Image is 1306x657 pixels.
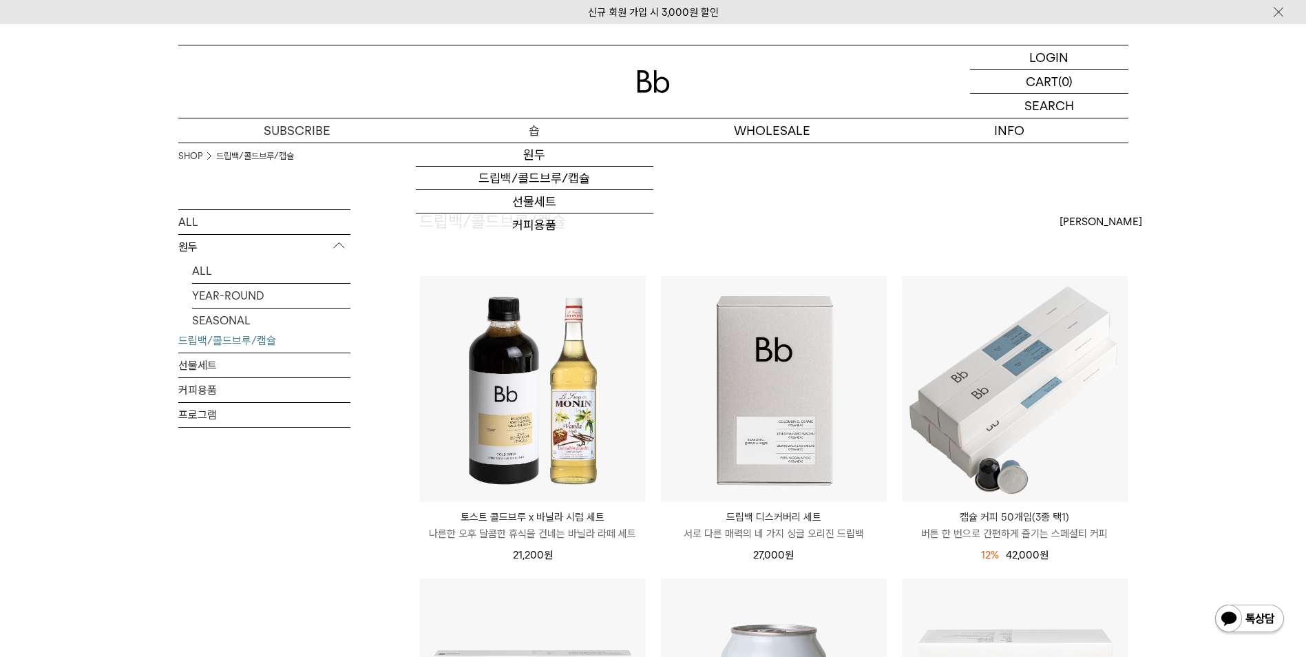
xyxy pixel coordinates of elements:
a: 커피용품 [416,213,653,237]
a: 커피용품 [178,378,350,402]
a: 선물세트 [416,190,653,213]
a: 신규 회원 가입 시 3,000원 할인 [588,6,719,19]
span: 27,000 [753,549,794,561]
a: LOGIN [970,45,1128,70]
p: WHOLESALE [653,118,891,143]
span: 21,200 [513,549,553,561]
a: 선물세트 [178,353,350,377]
p: 캡슐 커피 50개입(3종 택1) [902,509,1128,525]
span: 42,000 [1006,549,1049,561]
p: 버튼 한 번으로 간편하게 즐기는 스페셜티 커피 [902,525,1128,542]
a: 드립백/콜드브루/캡슐 [416,167,653,190]
a: 원두 [416,143,653,167]
a: YEAR-ROUND [192,284,350,308]
span: [PERSON_NAME] [1060,213,1142,230]
a: 드립백/콜드브루/캡슐 [178,328,350,353]
a: CART (0) [970,70,1128,94]
img: 토스트 콜드브루 x 바닐라 시럽 세트 [420,276,646,502]
a: 숍 [416,118,653,143]
p: LOGIN [1029,45,1068,69]
p: 서로 다른 매력의 네 가지 싱글 오리진 드립백 [661,525,887,542]
img: 드립백 디스커버리 세트 [661,276,887,502]
a: 캡슐 커피 50개입(3종 택1) 버튼 한 번으로 간편하게 즐기는 스페셜티 커피 [902,509,1128,542]
p: SEARCH [1024,94,1074,118]
div: 12% [981,547,999,563]
a: SHOP [178,149,202,163]
a: SUBSCRIBE [178,118,416,143]
img: 로고 [637,70,670,93]
span: 원 [785,549,794,561]
a: SEASONAL [192,309,350,333]
p: 드립백 디스커버리 세트 [661,509,887,525]
p: CART [1026,70,1058,93]
img: 캡슐 커피 50개입(3종 택1) [902,276,1128,502]
span: 원 [1040,549,1049,561]
p: 나른한 오후 달콤한 휴식을 건네는 바닐라 라떼 세트 [420,525,646,542]
span: 원 [544,549,553,561]
a: 드립백 디스커버리 세트 서로 다른 매력의 네 가지 싱글 오리진 드립백 [661,509,887,542]
a: 프로그램 [178,403,350,427]
a: 드립백/콜드브루/캡슐 [216,149,294,163]
p: (0) [1058,70,1073,93]
p: 토스트 콜드브루 x 바닐라 시럽 세트 [420,509,646,525]
p: 원두 [178,235,350,260]
img: 카카오톡 채널 1:1 채팅 버튼 [1214,603,1285,636]
a: 토스트 콜드브루 x 바닐라 시럽 세트 나른한 오후 달콤한 휴식을 건네는 바닐라 라떼 세트 [420,509,646,542]
p: INFO [891,118,1128,143]
a: ALL [192,259,350,283]
a: ALL [178,210,350,234]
